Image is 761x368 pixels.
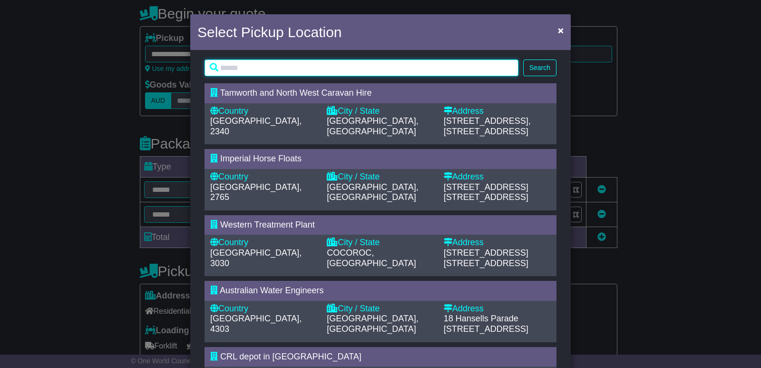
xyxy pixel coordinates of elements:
[553,20,568,40] button: Close
[444,182,528,192] span: [STREET_ADDRESS]
[210,248,302,268] span: [GEOGRAPHIC_DATA], 3030
[220,286,323,295] span: Australian Water Engineers
[197,21,342,43] h4: Select Pickup Location
[327,172,434,182] div: City / State
[444,116,531,126] span: [STREET_ADDRESS],
[210,238,317,248] div: Country
[327,248,416,268] span: COCOROC, [GEOGRAPHIC_DATA]
[327,116,418,136] span: [GEOGRAPHIC_DATA], [GEOGRAPHIC_DATA]
[444,314,518,323] span: 18 Hansells Parade
[444,324,528,334] span: [STREET_ADDRESS]
[444,248,528,258] span: [STREET_ADDRESS]
[444,127,528,136] span: [STREET_ADDRESS]
[523,60,556,76] button: Search
[220,88,372,98] span: Tamworth and North West Caravan Hire
[327,314,418,334] span: [GEOGRAPHIC_DATA], [GEOGRAPHIC_DATA]
[444,259,528,268] span: [STREET_ADDRESS]
[444,172,551,182] div: Address
[327,106,434,117] div: City / State
[444,192,528,202] span: [STREET_ADDRESS]
[210,314,302,334] span: [GEOGRAPHIC_DATA], 4303
[210,182,302,202] span: [GEOGRAPHIC_DATA], 2765
[558,25,564,36] span: ×
[220,154,302,163] span: Imperial Horse Floats
[220,352,361,361] span: CRL depot in [GEOGRAPHIC_DATA]
[210,106,317,117] div: Country
[220,220,315,229] span: Western Treatment Plant
[210,116,302,136] span: [GEOGRAPHIC_DATA], 2340
[327,238,434,248] div: City / State
[210,304,317,314] div: Country
[327,182,418,202] span: [GEOGRAPHIC_DATA], [GEOGRAPHIC_DATA]
[327,304,434,314] div: City / State
[444,238,551,248] div: Address
[444,304,551,314] div: Address
[210,172,317,182] div: Country
[444,106,551,117] div: Address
